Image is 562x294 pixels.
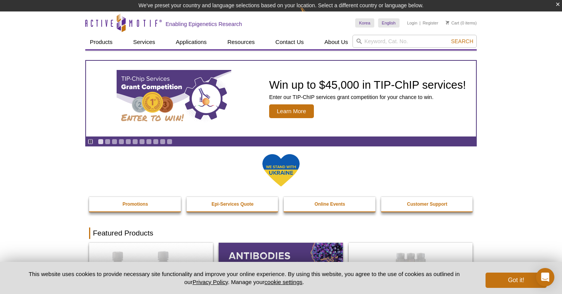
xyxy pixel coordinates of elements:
img: We Stand With Ukraine [262,153,300,187]
li: (0 items) [446,18,477,28]
img: Change Here [300,6,320,24]
p: This website uses cookies to provide necessary site functionality and improve your online experie... [15,270,473,286]
a: About Us [320,35,353,49]
a: Korea [355,18,374,28]
a: TIP-ChIP Services Grant Competition Win up to $45,000 in TIP-ChIP services! Enter our TIP-ChIP se... [86,61,476,136]
img: Your Cart [446,21,449,24]
strong: Customer Support [407,201,447,207]
button: Search [449,38,476,45]
a: Applications [171,35,211,49]
a: Customer Support [381,197,474,211]
a: Login [407,20,417,26]
a: Register [422,20,438,26]
img: TIP-ChIP Services Grant Competition [117,70,231,127]
input: Keyword, Cat. No. [352,35,477,48]
a: Go to slide 6 [132,139,138,145]
a: Go to slide 2 [105,139,110,145]
li: | [419,18,421,28]
a: Epi-Services Quote [187,197,279,211]
a: Cart [446,20,459,26]
a: Go to slide 1 [98,139,104,145]
a: Contact Us [271,35,308,49]
a: Services [128,35,160,49]
button: Got it! [486,273,547,288]
span: Learn More [269,104,314,118]
a: Go to slide 9 [153,139,159,145]
a: Products [85,35,117,49]
a: Online Events [284,197,376,211]
p: Enter our TIP-ChIP services grant competition for your chance to win. [269,94,466,101]
h2: Featured Products [89,227,473,239]
a: Promotions [89,197,182,211]
h2: Enabling Epigenetics Research [166,21,242,28]
a: Go to slide 7 [139,139,145,145]
a: Privacy Policy [193,279,228,285]
a: Go to slide 4 [119,139,124,145]
span: Search [451,38,473,44]
strong: Online Events [315,201,345,207]
a: English [378,18,400,28]
button: cookie settings [265,279,302,285]
div: Open Intercom Messenger [536,268,554,286]
a: Go to slide 5 [125,139,131,145]
strong: Epi-Services Quote [211,201,253,207]
a: Toggle autoplay [88,139,93,145]
a: Resources [223,35,260,49]
strong: Promotions [122,201,148,207]
article: TIP-ChIP Services Grant Competition [86,61,476,136]
a: Go to slide 10 [160,139,166,145]
h2: Win up to $45,000 in TIP-ChIP services! [269,79,466,91]
a: Go to slide 3 [112,139,117,145]
a: Go to slide 8 [146,139,152,145]
a: Go to slide 11 [167,139,172,145]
